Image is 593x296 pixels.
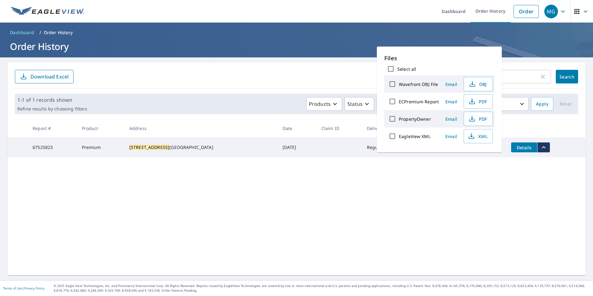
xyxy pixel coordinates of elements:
p: 1-1 of 1 records shown [17,96,87,104]
h1: Order History [7,40,586,53]
p: © 2025 Eagle View Technologies, Inc. and Pictometry International Corp. All Rights Reserved. Repo... [54,284,590,293]
label: Select all [397,66,416,72]
p: Order History [44,29,73,36]
a: Order [514,5,539,18]
th: Delivery [362,119,406,137]
button: Download Excel [15,70,74,83]
button: Orgs1 [377,97,433,111]
th: Report # [28,119,77,137]
p: | [3,286,44,290]
button: XML [464,129,493,143]
span: XML [468,132,488,140]
button: Search [556,70,578,83]
td: 67525823 [28,137,77,157]
button: Status [345,97,374,111]
label: ECPremium Report [399,99,439,105]
span: Email [444,99,459,105]
span: Dashboard [10,29,34,36]
button: Apply [531,97,553,111]
button: Products [306,97,342,111]
span: Search [561,74,573,80]
th: Date [278,119,316,137]
img: EV Logo [11,7,84,16]
th: Address [124,119,278,137]
label: Wavefront OBJ File [399,81,438,87]
span: Details [515,145,533,150]
button: Email [441,114,461,124]
div: MG [544,5,558,18]
button: PDF [464,112,493,126]
a: Dashboard [7,28,37,38]
button: detailsBtn-67525823 [511,142,537,152]
a: Terms of Use [3,286,22,290]
button: Email [441,132,461,141]
th: Product [77,119,124,137]
button: OBJ [464,77,493,91]
mark: [STREET_ADDRESS] [129,144,169,150]
span: PDF [468,115,488,123]
td: Regular [362,137,406,157]
td: Premium [77,137,124,157]
nav: breadcrumb [7,28,586,38]
th: Claim ID [316,119,362,137]
p: Files [384,54,494,62]
span: PDF [468,98,488,105]
span: Email [444,81,459,87]
p: Status [347,100,363,108]
span: OBJ [468,80,488,88]
span: Email [444,133,459,139]
p: Download Excel [30,73,69,80]
span: Apply [536,100,548,108]
a: Privacy Policy [24,286,44,290]
label: EagleView XML [399,133,430,139]
button: Email [441,97,461,106]
div: [GEOGRAPHIC_DATA] [129,144,273,150]
button: PDF [464,94,493,109]
p: Refine results by choosing filters [17,106,87,112]
span: Email [444,116,459,122]
label: PropertyOwner [399,116,431,122]
p: Products [309,100,331,108]
button: filesDropdownBtn-67525823 [537,142,550,152]
td: [DATE] [278,137,316,157]
button: Email [441,79,461,89]
li: / [39,29,41,36]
